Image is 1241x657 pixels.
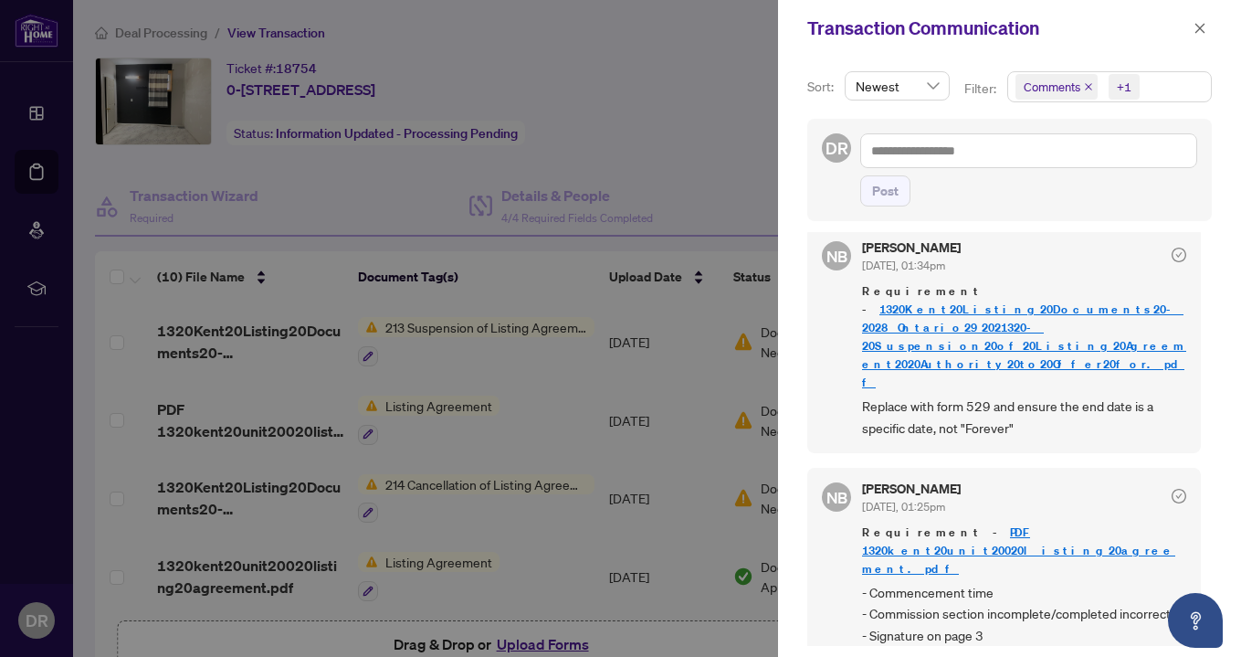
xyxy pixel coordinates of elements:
[1015,74,1098,100] span: Comments
[862,482,961,495] h5: [PERSON_NAME]
[862,302,1186,390] a: 1320Kent20Listing20Documents20-2028Ontario292021320-20Suspension20of20Listing20Agreement2020Autho...
[1117,78,1131,96] div: +1
[826,135,848,161] span: DR
[856,72,939,100] span: Newest
[964,79,999,99] p: Filter:
[862,524,1186,578] span: Requirement -
[1172,248,1186,262] span: check-circle
[862,500,945,514] span: [DATE], 01:25pm
[1194,22,1206,35] span: close
[862,525,1175,577] a: PDF 1320kent20unit20020listing20agreement.pdf
[807,77,837,97] p: Sort:
[826,484,847,509] span: NB
[1168,593,1223,648] button: Open asap
[862,582,1186,646] span: - Commencement time - Commission section incomplete/completed incorrectly - Signature on page 3
[1024,78,1080,96] span: Comments
[862,241,961,254] h5: [PERSON_NAME]
[862,282,1186,392] span: Requirement -
[1084,82,1093,91] span: close
[826,243,847,268] span: NB
[860,175,910,207] button: Post
[1172,489,1186,503] span: check-circle
[807,15,1188,42] div: Transaction Communication
[862,396,1186,439] span: Replace with form 529 and ensure the end date is a specific date, not "Forever"
[862,259,945,272] span: [DATE], 01:34pm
